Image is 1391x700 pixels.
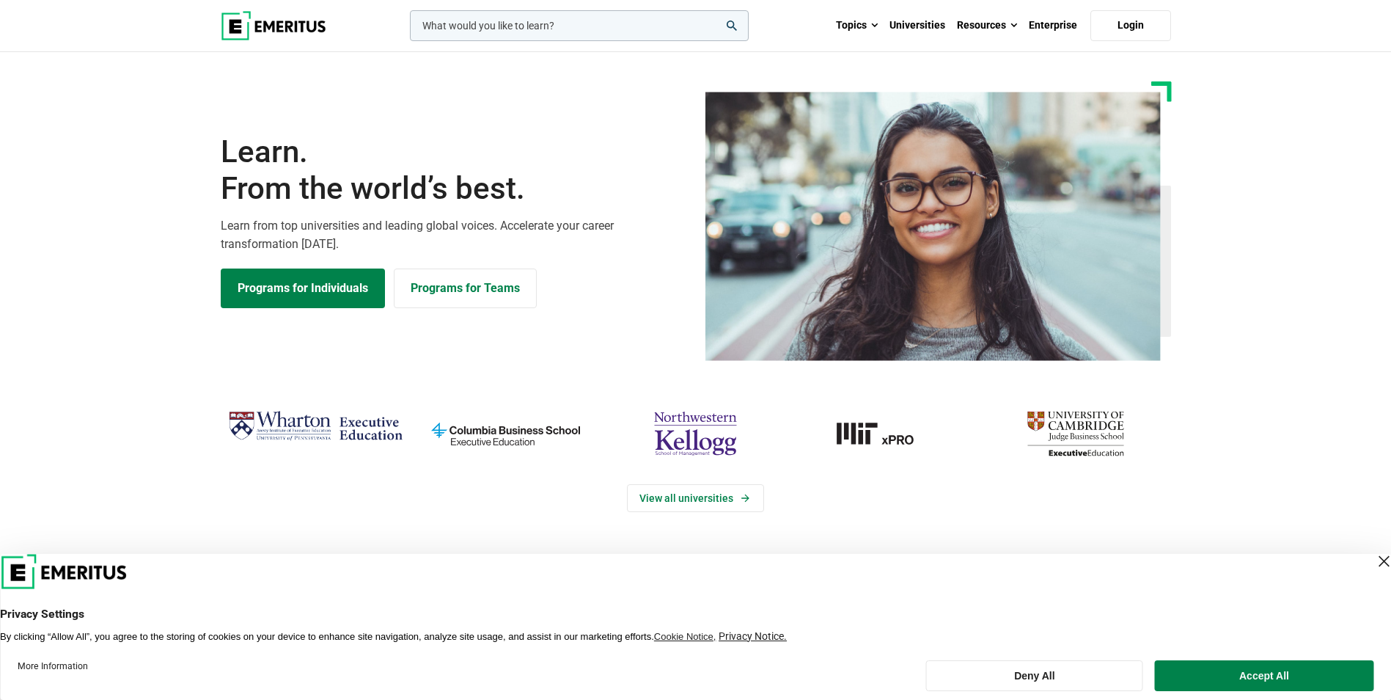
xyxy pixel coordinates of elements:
a: MIT-xPRO [798,405,973,462]
img: cambridge-judge-business-school [988,405,1163,462]
a: Login [1090,10,1171,41]
h1: Learn. [221,134,687,208]
img: northwestern-kellogg [608,405,783,462]
span: From the world’s best. [221,170,687,207]
img: Wharton Executive Education [228,405,403,448]
img: MIT xPRO [798,405,973,462]
img: columbia-business-school [418,405,593,462]
input: woocommerce-product-search-field-0 [410,10,749,41]
a: Explore for Business [394,269,537,308]
a: View Universities [627,484,764,512]
p: Learn from top universities and leading global voices. Accelerate your career transformation [DATE]. [221,216,687,254]
img: Learn from the world's best [705,92,1161,361]
a: Explore Programs [221,269,385,308]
